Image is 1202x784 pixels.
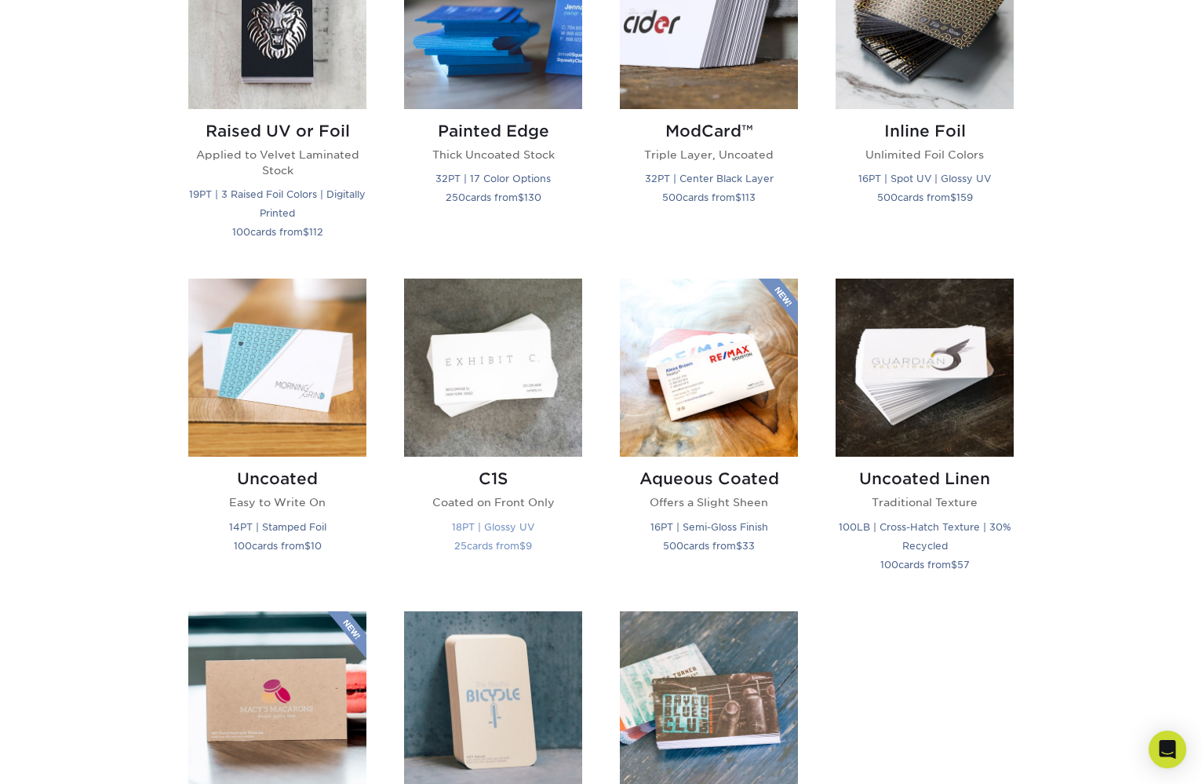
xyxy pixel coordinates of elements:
[526,540,532,552] span: 9
[858,173,991,184] small: 16PT | Spot UV | Glossy UV
[877,191,898,203] span: 500
[446,191,465,203] span: 250
[327,611,366,658] img: New Product
[836,279,1014,592] a: Uncoated Linen Business Cards Uncoated Linen Traditional Texture 100LB | Cross-Hatch Texture | 30...
[309,226,323,238] span: 112
[454,540,467,552] span: 25
[404,147,582,162] p: Thick Uncoated Stock
[951,559,957,571] span: $
[620,122,798,140] h2: ModCard™
[188,279,366,592] a: Uncoated Business Cards Uncoated Easy to Write On 14PT | Stamped Foil 100cards from$10
[836,469,1014,488] h2: Uncoated Linen
[663,540,683,552] span: 500
[232,226,323,238] small: cards from
[454,540,532,552] small: cards from
[735,191,741,203] span: $
[620,279,798,457] img: Aqueous Coated Business Cards
[446,191,541,203] small: cards from
[188,469,366,488] h2: Uncoated
[620,494,798,510] p: Offers a Slight Sheen
[188,147,366,179] p: Applied to Velvet Laminated Stock
[234,540,322,552] small: cards from
[736,540,742,552] span: $
[662,191,756,203] small: cards from
[620,147,798,162] p: Triple Layer, Uncoated
[880,559,970,571] small: cards from
[662,191,683,203] span: 500
[232,226,250,238] span: 100
[188,122,366,140] h2: Raised UV or Foil
[836,147,1014,162] p: Unlimited Foil Colors
[524,191,541,203] span: 130
[620,469,798,488] h2: Aqueous Coated
[229,521,326,533] small: 14PT | Stamped Foil
[304,540,311,552] span: $
[650,521,768,533] small: 16PT | Semi-Gloss Finish
[1149,731,1186,768] div: Open Intercom Messenger
[452,521,534,533] small: 18PT | Glossy UV
[404,494,582,510] p: Coated on Front Only
[957,559,970,571] span: 57
[839,521,1011,552] small: 100LB | Cross-Hatch Texture | 30% Recycled
[189,188,366,219] small: 19PT | 3 Raised Foil Colors | Digitally Printed
[950,191,956,203] span: $
[518,191,524,203] span: $
[742,540,755,552] span: 33
[877,191,973,203] small: cards from
[880,559,898,571] span: 100
[663,540,755,552] small: cards from
[404,279,582,592] a: C1S Business Cards C1S Coated on Front Only 18PT | Glossy UV 25cards from$9
[435,173,551,184] small: 32PT | 17 Color Options
[404,469,582,488] h2: C1S
[234,540,252,552] span: 100
[404,279,582,457] img: C1S Business Cards
[404,122,582,140] h2: Painted Edge
[311,540,322,552] span: 10
[741,191,756,203] span: 113
[759,279,798,326] img: New Product
[303,226,309,238] span: $
[645,173,774,184] small: 32PT | Center Black Layer
[620,279,798,592] a: Aqueous Coated Business Cards Aqueous Coated Offers a Slight Sheen 16PT | Semi-Gloss Finish 500ca...
[519,540,526,552] span: $
[836,494,1014,510] p: Traditional Texture
[188,494,366,510] p: Easy to Write On
[836,279,1014,457] img: Uncoated Linen Business Cards
[956,191,973,203] span: 159
[836,122,1014,140] h2: Inline Foil
[188,279,366,457] img: Uncoated Business Cards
